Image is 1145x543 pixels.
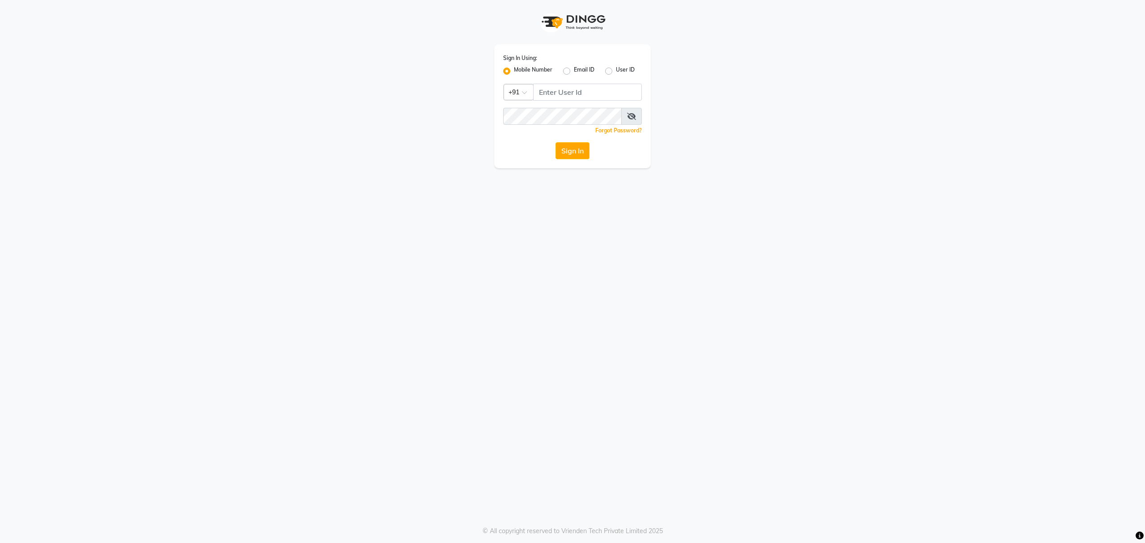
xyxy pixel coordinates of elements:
button: Sign In [556,142,589,159]
label: User ID [616,66,635,76]
a: Forgot Password? [595,127,642,134]
input: Username [533,84,642,101]
img: logo1.svg [537,9,608,35]
label: Email ID [574,66,594,76]
label: Sign In Using: [503,54,537,62]
label: Mobile Number [514,66,552,76]
input: Username [503,108,622,125]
